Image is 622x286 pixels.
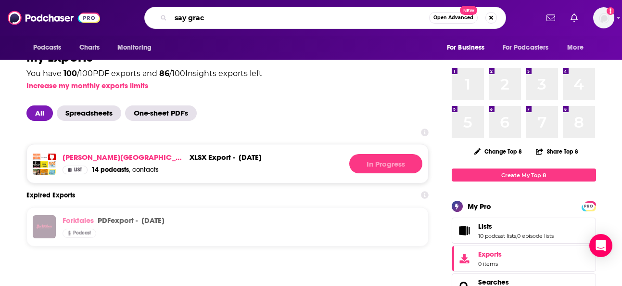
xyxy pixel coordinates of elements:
[516,233,517,239] span: ,
[567,41,584,54] span: More
[141,216,165,225] p: [DATE]
[469,145,528,157] button: Change Top 8
[26,70,262,78] div: You have / 100 PDF exports and / 100 Insights exports left
[607,7,614,15] svg: Add a profile image
[478,222,492,231] span: Lists
[478,250,502,259] span: Exports
[452,169,596,182] a: Create My Top 8
[79,41,100,54] span: Charts
[593,7,614,28] img: User Profile
[503,41,549,54] span: For Podcasters
[429,12,478,24] button: Open AdvancedNew
[98,216,111,225] span: PDF
[440,39,497,57] button: open menu
[583,202,595,209] a: PRO
[593,7,614,28] button: Show profile menu
[560,39,596,57] button: open menu
[589,234,612,257] div: Open Intercom Messenger
[349,154,422,173] div: Generating File
[73,39,106,57] a: Charts
[144,7,506,29] div: Search podcasts, credits, & more...
[593,7,614,28] span: Logged in as BaltzandCompany
[40,154,48,161] img: Bon Appétit
[567,10,582,26] a: Show notifications dropdown
[455,224,474,237] a: Lists
[63,153,186,162] a: [PERSON_NAME][GEOGRAPHIC_DATA]
[478,233,516,239] a: 10 podcast lists
[239,153,262,162] div: [DATE]
[190,153,235,162] div: export -
[57,105,125,121] button: Spreadsheets
[8,9,100,27] img: Podchaser - Follow, Share and Rate Podcasts
[63,216,94,225] a: Forktales
[74,168,82,172] span: List
[33,41,62,54] span: Podcasts
[478,222,554,231] a: Lists
[447,41,485,54] span: For Business
[26,105,57,121] button: All
[48,154,56,161] img: The Sporkful
[111,39,164,57] button: open menu
[57,105,121,121] span: Spreadsheets
[117,41,152,54] span: Monitoring
[40,169,48,177] img: This Is TASTE
[125,105,201,121] button: One-sheet PDF's
[48,169,56,177] img: Special Sauce with Ed Levine
[583,203,595,210] span: PRO
[48,161,56,169] img: Food with Mark Bittman
[190,153,206,162] span: xlsx
[455,252,474,265] span: Exports
[452,218,596,244] span: Lists
[73,231,91,235] span: Podcast
[33,215,56,238] img: Forktales
[496,39,563,57] button: open menu
[478,260,502,267] span: 0 items
[543,10,559,26] a: Show notifications dropdown
[460,6,477,15] span: New
[26,191,75,199] h3: Expired Exports
[468,202,491,211] div: My Pro
[98,216,138,225] div: export -
[517,233,554,239] a: 0 episode lists
[171,10,429,26] input: Search podcasts, credits, & more...
[40,161,48,169] img: Christopher Kimball’s Milk Street Radio
[26,81,148,90] button: Increase my monthly exports limits
[26,105,53,121] span: All
[63,69,77,78] span: 100
[159,69,169,78] span: 86
[33,161,40,169] img: Breaking Bread with Tom Papa
[33,154,40,161] img: The Dinner Plan
[33,169,40,177] img: All on the Table with Katie Lee Biegel
[91,166,159,174] a: 14 podcasts, contacts
[433,15,473,20] span: Open Advanced
[125,105,197,121] span: One-sheet PDF's
[452,246,596,272] a: Exports
[535,142,579,161] button: Share Top 8
[91,166,129,174] span: 14 podcasts
[26,39,74,57] button: open menu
